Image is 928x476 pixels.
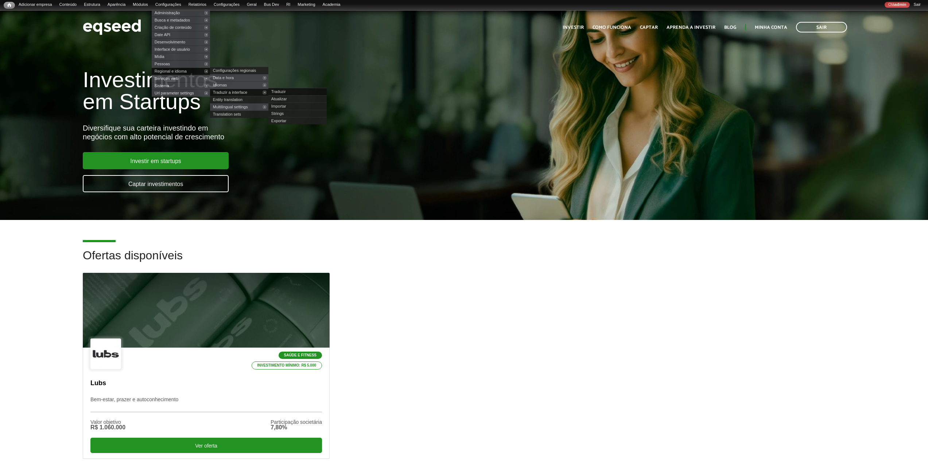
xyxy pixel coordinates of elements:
[7,3,11,8] span: Início
[894,2,906,7] strong: admin
[15,2,56,8] a: Adicionar empresa
[279,352,322,359] p: Saúde e Fitness
[260,2,283,8] a: Bus Dev
[563,25,584,30] a: Investir
[83,249,845,273] h2: Ofertas disponíveis
[152,9,210,16] a: Administração
[243,2,260,8] a: Geral
[885,2,910,8] a: Oláadmin
[56,2,81,8] a: Conteúdo
[129,2,152,8] a: Módulos
[83,273,330,458] a: Saúde e Fitness Investimento mínimo: R$ 5.000 Lubs Bem-estar, prazer e autoconhecimento Valor obj...
[724,25,736,30] a: Blog
[90,419,125,425] div: Valor objetivo
[83,175,229,192] a: Captar investimentos
[910,2,924,8] a: Sair
[319,2,344,8] a: Academia
[83,69,536,113] h1: Investimentos em Startups
[210,2,243,8] a: Configurações
[640,25,658,30] a: Captar
[80,2,104,8] a: Estrutura
[83,124,536,141] div: Diversifique sua carteira investindo em negócios com alto potencial de crescimento
[90,379,322,387] p: Lubs
[104,2,129,8] a: Aparência
[667,25,715,30] a: Aprenda a investir
[90,438,322,453] div: Ver oferta
[283,2,294,8] a: RI
[83,152,229,169] a: Investir em startups
[4,2,15,9] a: Início
[152,2,185,8] a: Configurações
[185,2,210,8] a: Relatórios
[271,419,322,425] div: Participação societária
[294,2,319,8] a: Marketing
[90,396,322,412] p: Bem-estar, prazer e autoconhecimento
[90,425,125,430] div: R$ 1.060.000
[755,25,787,30] a: Minha conta
[83,18,141,37] img: EqSeed
[252,361,322,369] p: Investimento mínimo: R$ 5.000
[796,22,847,32] a: Sair
[271,425,322,430] div: 7,80%
[593,25,631,30] a: Como funciona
